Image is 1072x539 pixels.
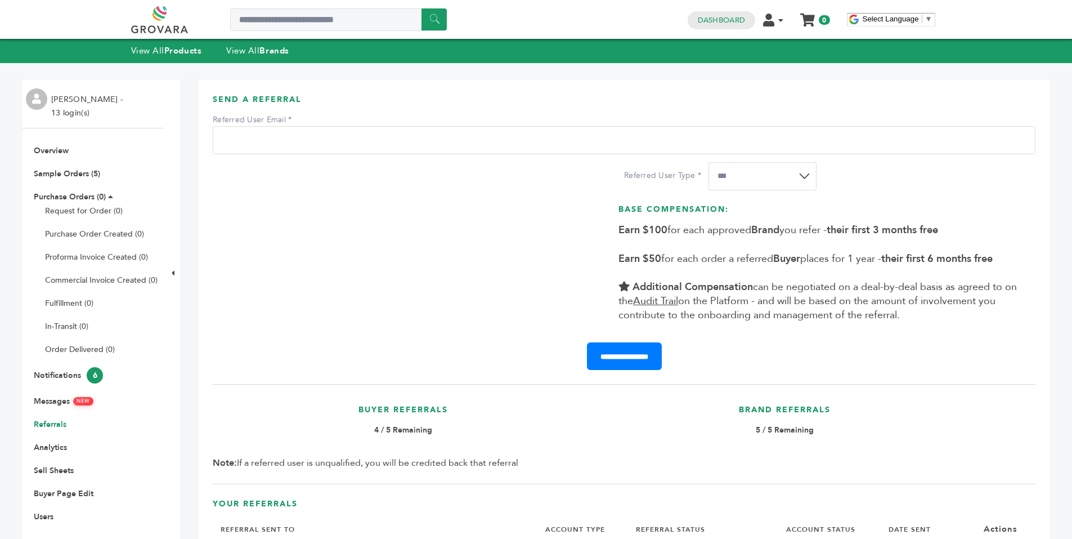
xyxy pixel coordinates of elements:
b: their first 3 months free [827,223,938,237]
a: Overview [34,145,69,156]
span: If a referred user is unqualified, you will be credited back that referral [213,457,518,469]
a: Notifications6 [34,370,103,381]
a: ACCOUNT STATUS [786,525,855,534]
img: profile.png [26,88,47,110]
span: Select Language [863,15,919,23]
label: Referred User Email [213,114,291,126]
li: [PERSON_NAME] - 13 login(s) [51,93,125,120]
a: Analytics [34,442,67,453]
a: Referrals [34,419,66,430]
span: for each approved you refer - for each order a referred places for 1 year - can be negotiated on ... [618,223,1017,322]
strong: Brands [259,45,289,56]
a: Order Delivered (0) [45,344,115,355]
span: 6 [87,367,103,384]
b: Earn $100 [618,223,667,237]
a: Sell Sheets [34,465,74,476]
span: 0 [819,15,829,25]
strong: Products [164,45,201,56]
a: Proforma Invoice Created (0) [45,252,148,262]
b: Note: [213,457,237,469]
h3: Buyer Referrals [218,404,589,424]
a: REFERRAL SENT TO [221,525,295,534]
a: DATE SENT [889,525,931,534]
a: Purchase Order Created (0) [45,229,144,239]
a: Dashboard [698,15,745,25]
label: Referred User Type [624,170,703,181]
a: My Cart [801,10,814,22]
a: Commercial Invoice Created (0) [45,275,158,286]
h3: Your Referrals [213,498,1035,518]
input: Search a product or brand... [230,8,447,31]
a: Users [34,511,53,522]
b: 5 / 5 Remaining [756,425,814,435]
span: NEW [73,397,93,406]
a: Select Language​ [863,15,932,23]
a: ACCOUNT TYPE [545,525,605,534]
b: Earn $50 [618,252,661,266]
a: Sample Orders (5) [34,168,100,179]
b: Additional Compensation [633,280,753,294]
b: Brand [751,223,779,237]
b: Buyer [773,252,800,266]
a: MessagesNEW [34,396,93,407]
a: View AllBrands [226,45,289,56]
u: Audit Trail [633,294,678,308]
a: Request for Order (0) [45,206,123,216]
a: View AllProducts [131,45,202,56]
a: Buyer Page Edit [34,488,93,499]
a: Purchase Orders (0) [34,191,106,202]
h3: Base Compensation: [618,204,1030,224]
b: 4 / 5 Remaining [374,425,432,435]
h3: Brand Referrals [600,404,970,424]
h3: Send A Referral [213,94,1035,114]
b: their first 6 months free [881,252,993,266]
a: In-Transit (0) [45,321,88,332]
a: Fulfillment (0) [45,298,93,309]
a: REFERRAL STATUS [636,525,705,534]
span: ▼ [925,15,932,23]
